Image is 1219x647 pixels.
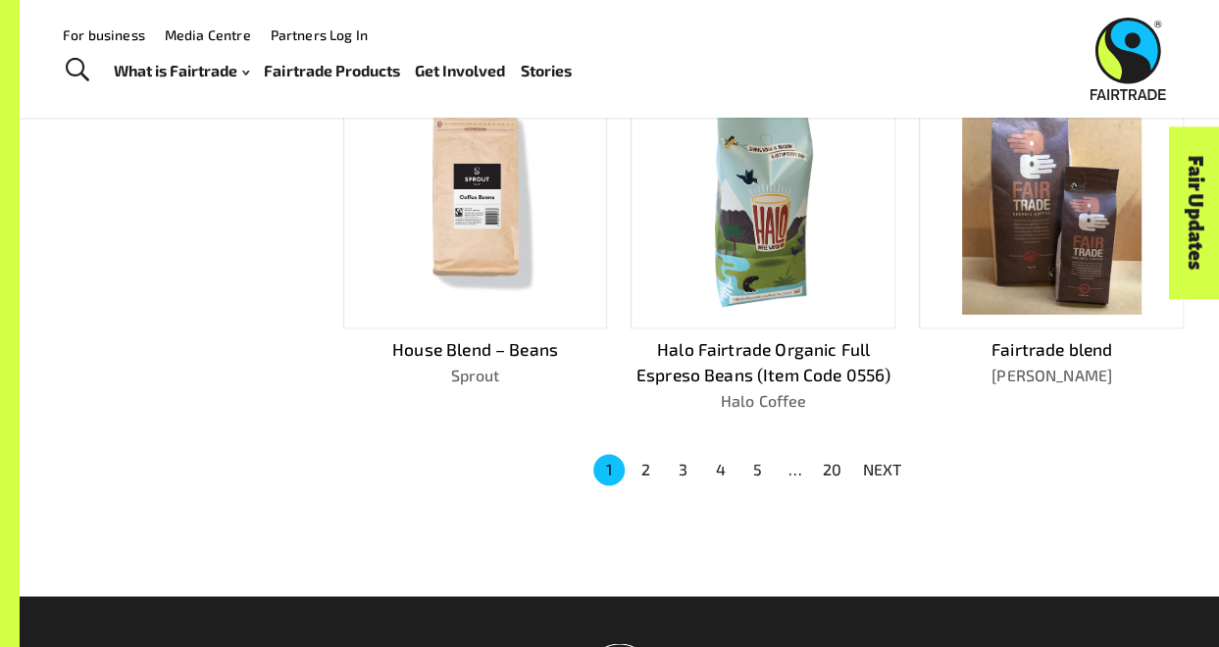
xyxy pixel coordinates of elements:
a: Toggle Search [53,46,101,95]
a: Media Centre [165,26,251,43]
button: NEXT [851,452,914,487]
a: Halo Fairtrade Organic Full Espreso Beans (Item Code 0556)Halo Coffee [631,62,895,413]
nav: pagination navigation [590,452,914,487]
a: Fairtrade blend[PERSON_NAME] [919,62,1184,413]
button: Go to page 5 [742,454,774,485]
img: Fairtrade Australia New Zealand logo [1091,18,1166,100]
a: Partners Log In [271,26,368,43]
a: Fairtrade Products [264,57,399,84]
a: House Blend – BeansSprout [343,62,608,413]
button: page 1 [593,454,625,485]
button: Go to page 20 [817,454,848,485]
p: NEXT [863,458,902,481]
p: Fairtrade blend [919,336,1184,362]
p: House Blend – Beans [343,336,608,362]
a: For business [63,26,145,43]
a: What is Fairtrade [114,57,249,84]
div: … [780,458,811,481]
p: Sprout [343,364,608,387]
button: Go to page 2 [631,454,662,485]
button: Go to page 4 [705,454,736,485]
a: Get Involved [415,57,505,84]
p: Halo Fairtrade Organic Full Espreso Beans (Item Code 0556) [631,336,895,387]
button: Go to page 3 [668,454,699,485]
p: Halo Coffee [631,389,895,413]
p: [PERSON_NAME] [919,364,1184,387]
a: Stories [521,57,572,84]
